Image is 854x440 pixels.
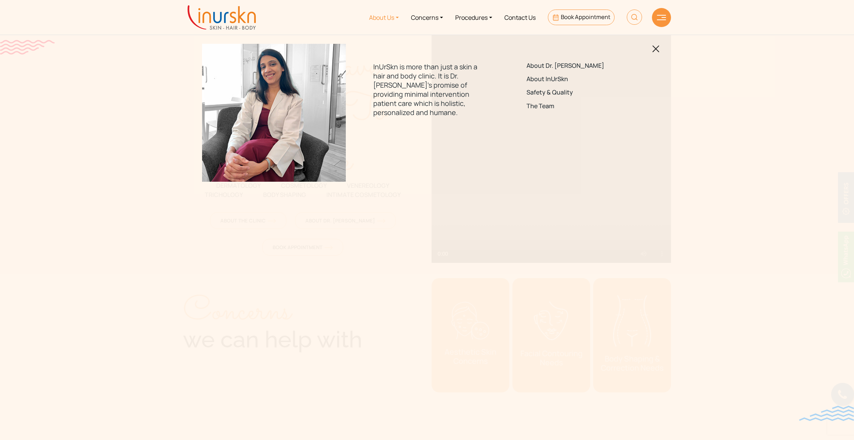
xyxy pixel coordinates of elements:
[188,5,256,30] img: inurskn-logo
[527,75,634,83] a: About InUrSkn
[202,44,346,182] img: menuabout
[652,45,660,53] img: blackclosed
[799,406,854,421] img: bluewave
[548,10,615,25] a: Book Appointment
[627,10,642,25] img: HeaderSearch
[405,3,449,32] a: Concerns
[363,3,405,32] a: About Us
[561,13,610,21] span: Book Appointment
[657,15,666,20] img: hamLine.svg
[527,102,634,110] a: The Team
[527,89,634,96] a: Safety & Quality
[527,62,634,69] a: About Dr. [PERSON_NAME]
[373,62,480,117] p: InUrSkn is more than just a skin a hair and body clinic. It is Dr. [PERSON_NAME]'s promise of pro...
[498,3,542,32] a: Contact Us
[449,3,498,32] a: Procedures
